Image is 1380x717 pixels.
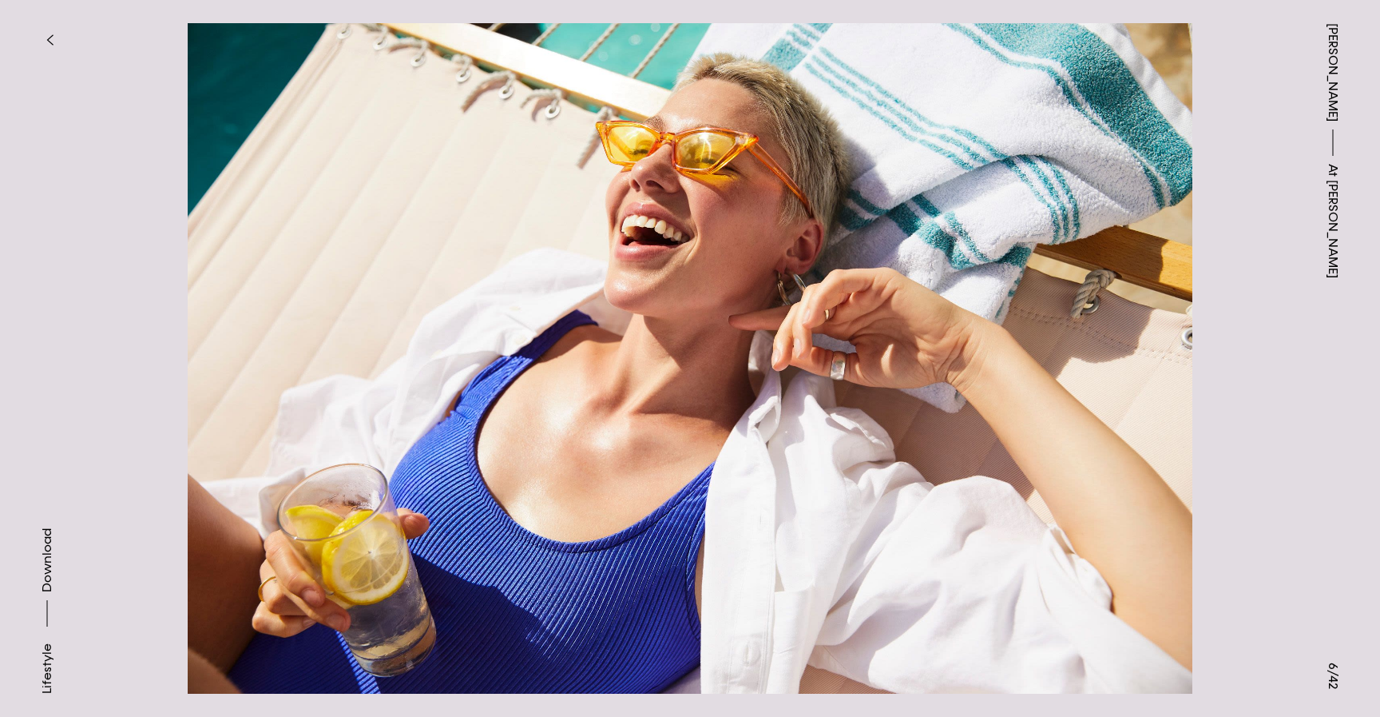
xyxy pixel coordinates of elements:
button: Download asset [38,528,57,635]
span: At [PERSON_NAME] [1323,164,1342,278]
a: [PERSON_NAME] [1323,23,1342,121]
div: Lifestyle [38,643,57,694]
span: Download [39,528,55,592]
